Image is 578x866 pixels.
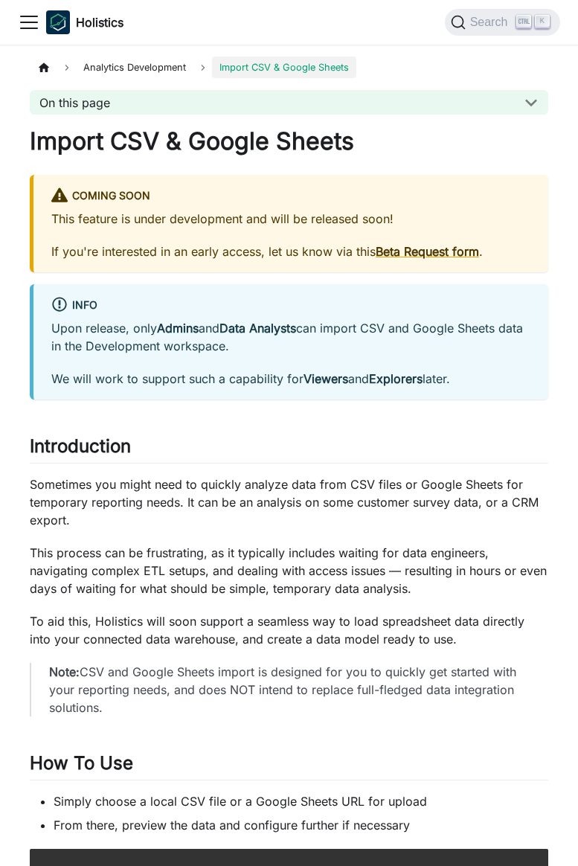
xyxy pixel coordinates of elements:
button: On this page [30,90,548,115]
li: Simply choose a local CSV file or a Google Sheets URL for upload [54,792,548,810]
nav: Breadcrumbs [30,57,548,78]
div: Coming Soon [51,187,530,206]
strong: Note: [49,664,80,679]
li: From there, preview the data and configure further if necessary [54,816,548,834]
h2: How To Use [30,752,548,780]
p: We will work to support such a capability for and later. [51,370,530,388]
strong: Admins [157,321,199,336]
p: This process can be frustrating, as it typically includes waiting for data engineers, navigating ... [30,544,548,597]
strong: Data Analysts [219,321,296,336]
p: To aid this, Holistics will soon support a seamless way to load spreadsheet data directly into yo... [30,612,548,648]
p: Sometimes you might need to quickly analyze data from CSV files or Google Sheets for temporary re... [30,475,548,529]
strong: Explorers [369,371,423,386]
p: CSV and Google Sheets import is designed for you to quickly get started with your reporting needs... [49,663,530,716]
button: Search (Ctrl+K) [445,9,560,36]
button: Toggle navigation bar [18,11,40,33]
img: Holistics [46,10,70,34]
span: Search [466,16,517,29]
a: Home page [30,57,58,78]
span: Analytics Development [76,57,193,78]
span: Import CSV & Google Sheets [212,57,356,78]
strong: Viewers [304,371,348,386]
b: Holistics [76,13,123,31]
a: Beta Request form [376,244,479,259]
h2: Introduction [30,435,548,464]
h1: Import CSV & Google Sheets [30,126,548,156]
div: info [51,296,530,315]
p: If you're interested in an early access, let us know via this . [51,243,530,260]
p: This feature is under development and will be released soon! [51,210,530,228]
a: HolisticsHolistics [46,10,123,34]
p: Upon release, only and can import CSV and Google Sheets data in the Development workspace. [51,319,530,355]
kbd: K [535,15,550,28]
